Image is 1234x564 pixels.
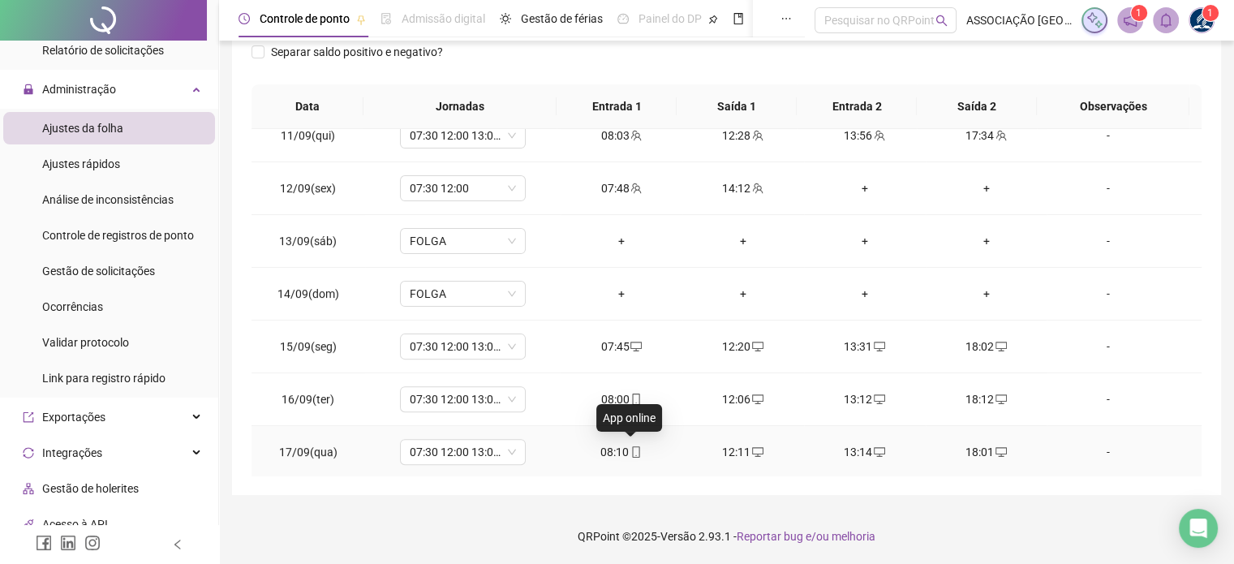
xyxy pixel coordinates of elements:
span: Ocorrências [42,300,103,313]
th: Data [252,84,363,129]
span: 11/09(qui) [281,129,335,142]
span: bell [1159,13,1173,28]
span: Ajustes rápidos [42,157,120,170]
th: Entrada 1 [557,84,677,129]
span: team [994,130,1007,141]
span: FOLGA [410,229,516,253]
span: search [935,15,948,27]
span: export [23,411,34,423]
div: + [817,232,913,250]
div: 13:14 [817,443,913,461]
span: 16/09(ter) [282,393,334,406]
th: Saída 2 [917,84,1037,129]
div: 07:48 [574,179,669,197]
span: Admissão digital [402,12,485,25]
div: + [695,232,791,250]
div: + [574,285,669,303]
span: Observações [1050,97,1176,115]
div: 17:34 [939,127,1034,144]
span: Gestão de férias [521,12,603,25]
span: team [750,183,763,194]
div: - [1060,179,1155,197]
div: - [1060,443,1155,461]
span: 07:30 12:00 13:00 17:30 [410,123,516,148]
div: 13:31 [817,338,913,355]
span: desktop [994,341,1007,352]
span: 17/09(qua) [279,446,338,459]
span: api [23,519,34,530]
span: Controle de registros de ponto [42,229,194,242]
span: Separar saldo positivo e negativo? [264,43,449,61]
span: Gestão de solicitações [42,265,155,278]
div: + [574,232,669,250]
div: 13:56 [817,127,913,144]
div: 07:45 [574,338,669,355]
span: sun [500,13,511,24]
span: 07:30 12:00 13:00 17:30 [410,440,516,464]
span: Exportações [42,411,105,424]
span: file-done [381,13,392,24]
th: Entrada 2 [797,84,917,129]
span: 07:30 12:00 13:00 17:30 [410,334,516,359]
span: 1 [1136,7,1142,19]
span: Link para registro rápido [42,372,166,385]
span: instagram [84,535,101,551]
div: 14:12 [695,179,791,197]
span: Validar protocolo [42,336,129,349]
span: 07:30 12:00 [410,176,516,200]
span: 1 [1207,7,1213,19]
div: + [939,285,1034,303]
div: 12:20 [695,338,791,355]
span: Administração [42,83,116,96]
div: - [1060,127,1155,144]
span: Controle de ponto [260,12,350,25]
div: 12:28 [695,127,791,144]
span: 15/09(seg) [280,340,337,353]
span: team [872,130,885,141]
span: team [629,183,642,194]
div: + [817,285,913,303]
img: sparkle-icon.fc2bf0ac1784a2077858766a79e2daf3.svg [1086,11,1103,29]
div: 12:11 [695,443,791,461]
span: desktop [994,394,1007,405]
span: desktop [750,446,763,458]
span: desktop [750,394,763,405]
span: left [172,539,183,550]
div: App online [596,404,662,432]
span: 13/09(sáb) [279,235,337,248]
span: mobile [629,446,642,458]
div: - [1060,232,1155,250]
div: 13:12 [817,390,913,408]
span: Gestão de holerites [42,482,139,495]
span: pushpin [708,15,718,24]
span: dashboard [617,13,629,24]
span: facebook [36,535,52,551]
span: sync [23,447,34,459]
span: desktop [872,341,885,352]
span: team [629,130,642,141]
span: Acesso à API [42,518,108,531]
div: 12:06 [695,390,791,408]
span: desktop [629,341,642,352]
span: ellipsis [780,13,792,24]
span: Reportar bug e/ou melhoria [737,530,875,543]
span: Relatório de solicitações [42,44,164,57]
span: Painel do DP [638,12,702,25]
sup: Atualize o seu contato no menu Meus Dados [1202,5,1219,21]
span: desktop [872,394,885,405]
div: 18:02 [939,338,1034,355]
span: pushpin [356,15,366,24]
div: 08:03 [574,127,669,144]
th: Observações [1037,84,1189,129]
span: Versão [660,530,696,543]
div: 08:10 [574,443,669,461]
div: 18:01 [939,443,1034,461]
div: + [939,232,1034,250]
span: book [733,13,744,24]
div: Open Intercom Messenger [1179,509,1218,548]
sup: 1 [1131,5,1147,21]
div: - [1060,285,1155,303]
span: FOLGA [410,282,516,306]
span: team [750,130,763,141]
div: 18:12 [939,390,1034,408]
